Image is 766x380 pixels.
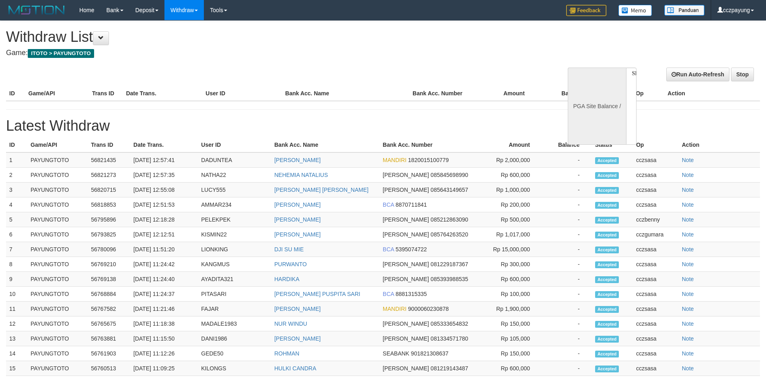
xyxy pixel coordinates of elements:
[682,261,694,267] a: Note
[396,246,427,253] span: 5395074722
[88,346,130,361] td: 56761903
[542,138,592,152] th: Balance
[633,361,679,376] td: cczsasa
[682,157,694,163] a: Note
[483,302,542,316] td: Rp 1,900,000
[6,138,27,152] th: ID
[633,302,679,316] td: cczsasa
[483,227,542,242] td: Rp 1,017,000
[27,183,88,197] td: PAYUNGTOTO
[679,138,760,152] th: Action
[274,246,304,253] a: DJI SU MIE
[198,242,271,257] td: LIONKING
[198,152,271,168] td: DADUNTEA
[88,242,130,257] td: 56780096
[6,257,27,272] td: 8
[130,257,198,272] td: [DATE] 11:24:42
[6,152,27,168] td: 1
[198,287,271,302] td: PITASARI
[595,336,619,343] span: Accepted
[123,86,202,101] th: Date Trans.
[383,187,429,193] span: [PERSON_NAME]
[483,183,542,197] td: Rp 1,000,000
[542,346,592,361] td: -
[537,86,595,101] th: Balance
[88,168,130,183] td: 56821273
[27,138,88,152] th: Game/API
[431,320,468,327] span: 085333654832
[483,272,542,287] td: Rp 600,000
[483,316,542,331] td: Rp 150,000
[383,216,429,223] span: [PERSON_NAME]
[274,335,320,342] a: [PERSON_NAME]
[383,306,407,312] span: MANDIRI
[27,361,88,376] td: PAYUNGTOTO
[682,201,694,208] a: Note
[542,361,592,376] td: -
[198,302,271,316] td: FAJAR
[271,138,380,152] th: Bank Acc. Name
[682,231,694,238] a: Note
[483,346,542,361] td: Rp 150,000
[633,138,679,152] th: Op
[27,316,88,331] td: PAYUNGTOTO
[198,138,271,152] th: User ID
[595,276,619,283] span: Accepted
[542,152,592,168] td: -
[682,216,694,223] a: Note
[595,246,619,253] span: Accepted
[274,350,299,357] a: ROHMAN
[542,212,592,227] td: -
[633,212,679,227] td: cczbenny
[542,197,592,212] td: -
[130,272,198,287] td: [DATE] 11:24:40
[6,168,27,183] td: 2
[130,152,198,168] td: [DATE] 12:57:41
[383,172,429,178] span: [PERSON_NAME]
[198,257,271,272] td: KANGMUS
[408,157,449,163] span: 1820015100779
[682,306,694,312] a: Note
[633,316,679,331] td: cczsasa
[542,242,592,257] td: -
[274,216,320,223] a: [PERSON_NAME]
[383,350,409,357] span: SEABANK
[431,365,468,372] span: 081219143487
[88,257,130,272] td: 56769210
[633,272,679,287] td: cczsasa
[566,5,606,16] img: Feedback.jpg
[6,29,503,45] h1: Withdraw List
[411,350,448,357] span: 901821308637
[274,231,320,238] a: [PERSON_NAME]
[198,272,271,287] td: AYADITA321
[130,346,198,361] td: [DATE] 11:12:26
[130,361,198,376] td: [DATE] 11:09:25
[595,351,619,357] span: Accepted
[130,138,198,152] th: Date Trans.
[130,242,198,257] td: [DATE] 11:51:20
[383,276,429,282] span: [PERSON_NAME]
[274,172,328,178] a: NEHEMIA NATALIUS
[27,168,88,183] td: PAYUNGTOTO
[6,361,27,376] td: 15
[27,331,88,346] td: PAYUNGTOTO
[130,212,198,227] td: [DATE] 12:18:28
[6,331,27,346] td: 13
[130,302,198,316] td: [DATE] 11:21:46
[682,187,694,193] a: Note
[682,276,694,282] a: Note
[682,335,694,342] a: Note
[6,287,27,302] td: 10
[473,86,536,101] th: Amount
[383,320,429,327] span: [PERSON_NAME]
[88,272,130,287] td: 56769138
[27,272,88,287] td: PAYUNGTOTO
[595,261,619,268] span: Accepted
[88,212,130,227] td: 56795896
[88,302,130,316] td: 56767582
[396,291,427,297] span: 8881315335
[383,291,394,297] span: BCA
[542,168,592,183] td: -
[542,257,592,272] td: -
[431,276,468,282] span: 085393988535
